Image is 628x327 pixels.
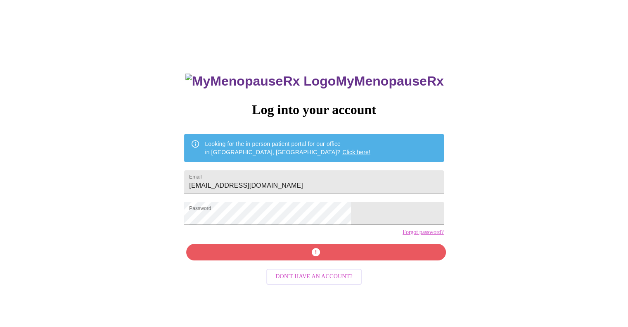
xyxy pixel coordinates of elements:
[342,149,370,155] a: Click here!
[264,272,364,279] a: Don't have an account?
[403,229,444,236] a: Forgot password?
[205,136,370,160] div: Looking for the in person patient portal for our office in [GEOGRAPHIC_DATA], [GEOGRAPHIC_DATA]?
[185,74,444,89] h3: MyMenopauseRx
[275,272,353,282] span: Don't have an account?
[266,269,362,285] button: Don't have an account?
[184,102,443,117] h3: Log into your account
[185,74,336,89] img: MyMenopauseRx Logo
